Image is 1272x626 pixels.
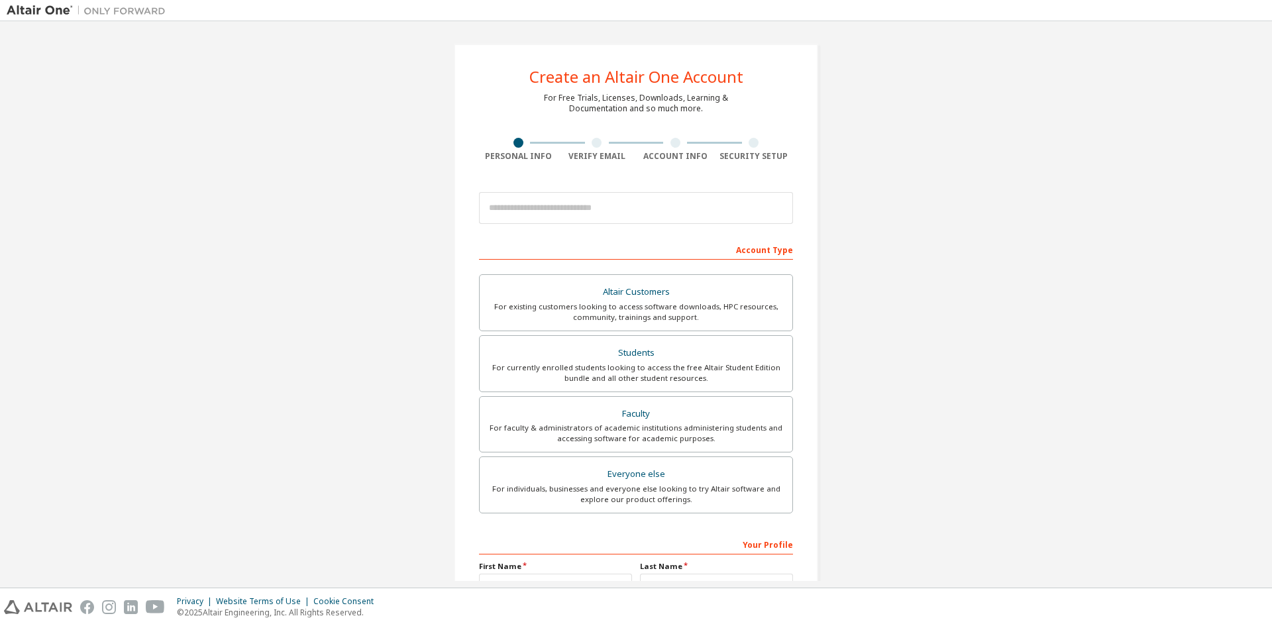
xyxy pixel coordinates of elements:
[313,596,382,607] div: Cookie Consent
[479,561,632,572] label: First Name
[488,423,784,444] div: For faculty & administrators of academic institutions administering students and accessing softwa...
[529,69,743,85] div: Create an Altair One Account
[558,151,637,162] div: Verify Email
[146,600,165,614] img: youtube.svg
[479,151,558,162] div: Personal Info
[4,600,72,614] img: altair_logo.svg
[102,600,116,614] img: instagram.svg
[544,93,728,114] div: For Free Trials, Licenses, Downloads, Learning & Documentation and so much more.
[80,600,94,614] img: facebook.svg
[640,561,793,572] label: Last Name
[715,151,794,162] div: Security Setup
[488,484,784,505] div: For individuals, businesses and everyone else looking to try Altair software and explore our prod...
[636,151,715,162] div: Account Info
[488,362,784,384] div: For currently enrolled students looking to access the free Altair Student Edition bundle and all ...
[488,283,784,301] div: Altair Customers
[177,607,382,618] p: © 2025 Altair Engineering, Inc. All Rights Reserved.
[7,4,172,17] img: Altair One
[124,600,138,614] img: linkedin.svg
[488,405,784,423] div: Faculty
[488,465,784,484] div: Everyone else
[216,596,313,607] div: Website Terms of Use
[479,238,793,260] div: Account Type
[488,301,784,323] div: For existing customers looking to access software downloads, HPC resources, community, trainings ...
[177,596,216,607] div: Privacy
[488,344,784,362] div: Students
[479,533,793,554] div: Your Profile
